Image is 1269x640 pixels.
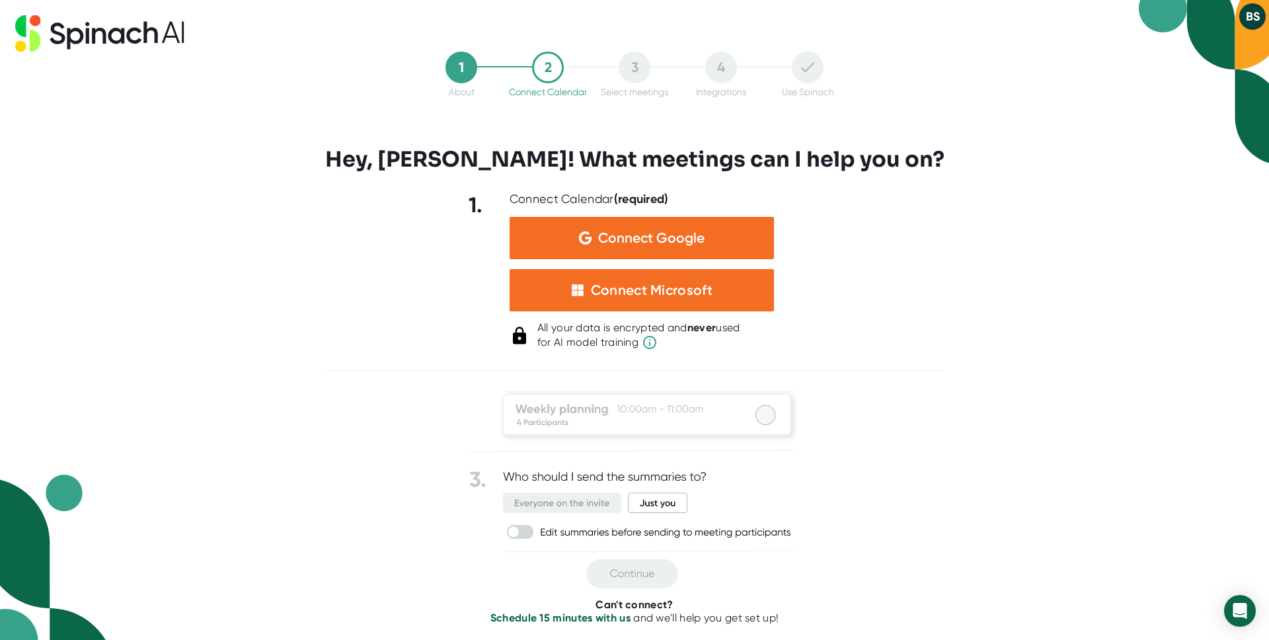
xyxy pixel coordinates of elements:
div: 4 [705,52,737,83]
div: All your data is encrypted and used [537,321,740,350]
div: Select meetings [601,87,668,97]
div: Connect Calendar [509,87,587,97]
div: Connect Microsoft [591,282,712,299]
div: Connect Calendar [510,192,669,207]
b: never [687,321,716,334]
div: Integrations [696,87,746,97]
b: 1. [469,192,483,218]
div: and we'll help you get set up! [325,612,944,625]
div: Open Intercom Messenger [1224,595,1256,627]
span: for AI model training [537,335,740,350]
div: 2 [532,52,564,83]
div: 1 [445,52,477,83]
a: Schedule 15 minutes with us [490,612,631,624]
img: Following steps give you control of meetings that spinach can join [469,321,800,588]
button: BS [1239,3,1266,30]
div: 3 [619,52,650,83]
h3: Hey, [PERSON_NAME]! What meetings can I help you on? [325,147,944,172]
div: About [449,87,475,97]
b: (required) [614,192,669,206]
span: Connect Google [598,231,705,245]
img: microsoft-white-squares.05348b22b8389b597c576c3b9d3cf43b.svg [571,284,584,297]
div: Use Spinach [782,87,834,97]
img: Aehbyd4JwY73AAAAAElFTkSuQmCC [579,231,592,245]
b: Can't connect? [596,598,673,611]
